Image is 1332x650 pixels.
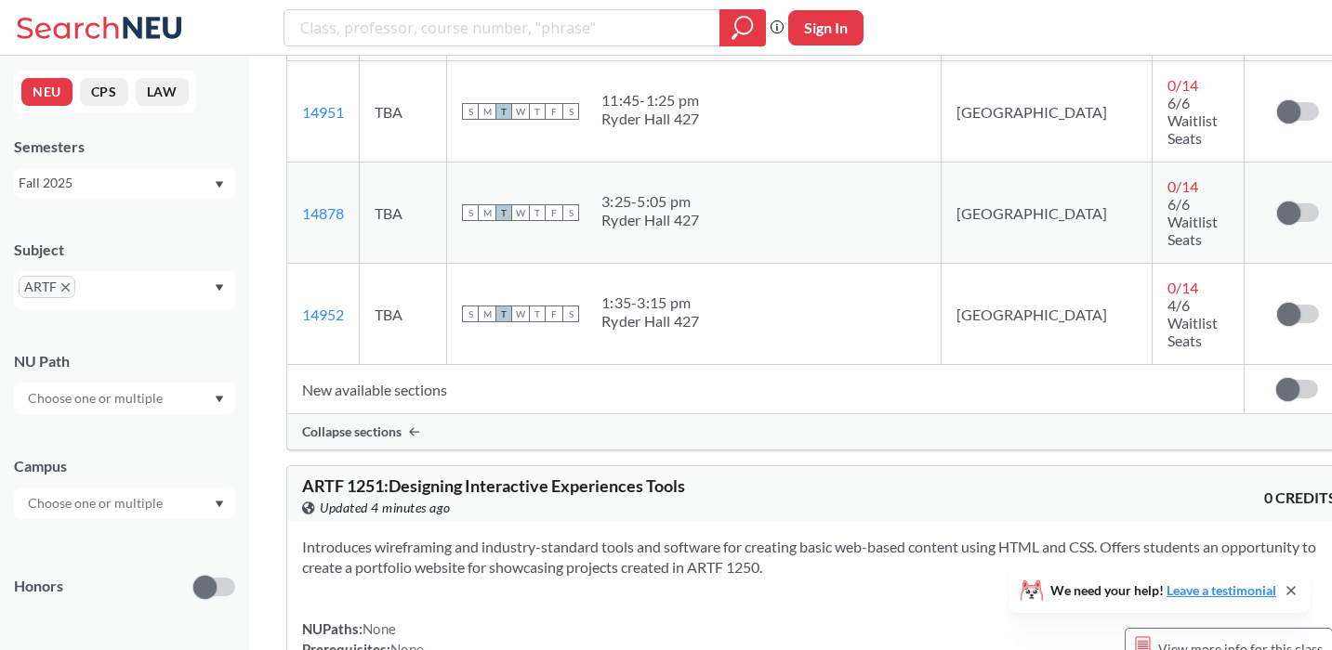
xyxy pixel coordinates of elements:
[360,264,447,365] td: TBA
[360,162,447,264] td: TBA
[360,61,447,162] td: TBA
[479,204,495,221] span: M
[19,387,175,409] input: Choose one or multiple
[462,103,479,120] span: S
[1050,584,1276,597] span: We need your help!
[14,168,235,198] div: Fall 2025Dropdown arrow
[1167,94,1218,147] span: 6/6 Waitlist Seats
[1167,177,1198,195] span: 0 / 14
[14,136,235,157] div: Semesters
[14,271,235,309] div: ARTFX to remove pillDropdown arrow
[302,305,344,323] a: 14952
[495,204,512,221] span: T
[562,204,579,221] span: S
[1167,279,1198,296] span: 0 / 14
[302,475,685,496] span: ARTF 1251 : Designing Interactive Experiences Tools
[529,305,546,322] span: T
[363,620,396,637] span: None
[302,423,402,440] span: Collapse sections
[1167,582,1276,598] a: Leave a testimonial
[529,204,546,221] span: T
[601,91,700,110] div: 11:45 - 1:25 pm
[21,78,73,106] button: NEU
[512,305,529,322] span: W
[80,78,128,106] button: CPS
[61,283,70,292] svg: X to remove pill
[601,192,700,211] div: 3:25 - 5:05 pm
[941,162,1153,264] td: [GEOGRAPHIC_DATA]
[512,204,529,221] span: W
[1167,296,1218,349] span: 4/6 Waitlist Seats
[495,305,512,322] span: T
[601,110,700,128] div: Ryder Hall 427
[546,204,562,221] span: F
[546,103,562,120] span: F
[215,396,224,403] svg: Dropdown arrow
[287,365,1245,414] td: New available sections
[562,103,579,120] span: S
[941,264,1153,365] td: [GEOGRAPHIC_DATA]
[14,456,235,476] div: Campus
[215,284,224,292] svg: Dropdown arrow
[14,383,235,414] div: Dropdown arrow
[479,103,495,120] span: M
[732,15,754,41] svg: magnifying glass
[215,500,224,508] svg: Dropdown arrow
[320,498,451,518] span: Updated 4 minutes ago
[298,12,706,44] input: Class, professor, course number, "phrase"
[14,487,235,519] div: Dropdown arrow
[136,78,189,106] button: LAW
[546,305,562,322] span: F
[788,10,864,45] button: Sign In
[719,9,766,46] div: magnifying glass
[14,576,63,597] p: Honors
[601,211,700,229] div: Ryder Hall 427
[19,173,213,193] div: Fall 2025
[1167,76,1198,94] span: 0 / 14
[529,103,546,120] span: T
[512,103,529,120] span: W
[601,293,700,312] div: 1:35 - 3:15 pm
[601,312,700,331] div: Ryder Hall 427
[215,181,224,188] svg: Dropdown arrow
[19,276,75,298] span: ARTFX to remove pill
[1167,195,1218,248] span: 6/6 Waitlist Seats
[462,305,479,322] span: S
[462,204,479,221] span: S
[14,240,235,260] div: Subject
[302,204,344,222] a: 14878
[19,492,175,514] input: Choose one or multiple
[562,305,579,322] span: S
[302,103,344,121] a: 14951
[14,351,235,371] div: NU Path
[495,103,512,120] span: T
[941,61,1153,162] td: [GEOGRAPHIC_DATA]
[479,305,495,322] span: M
